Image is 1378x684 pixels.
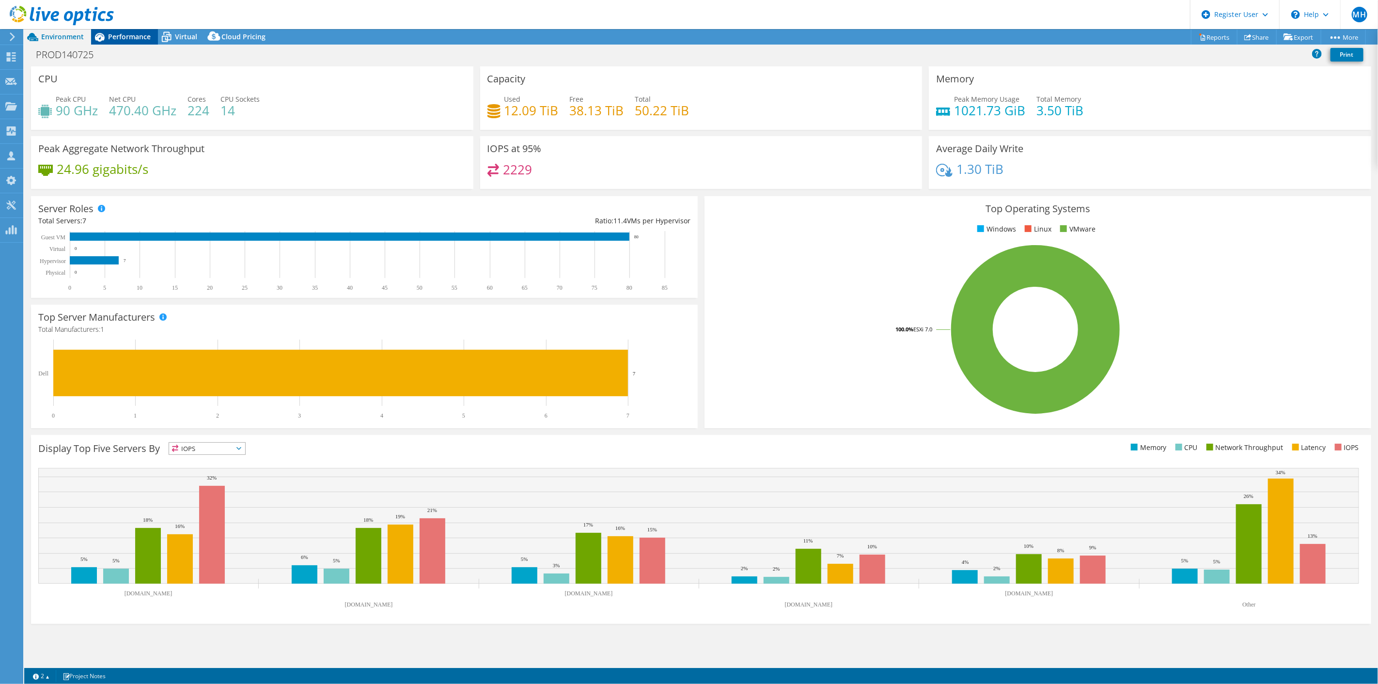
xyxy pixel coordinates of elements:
text: 10 [137,284,142,291]
span: Virtual [175,32,197,41]
span: Environment [41,32,84,41]
li: Memory [1128,442,1167,453]
text: 55 [452,284,457,291]
text: 2% [741,565,748,571]
text: Other [1242,601,1255,608]
li: Linux [1022,224,1051,234]
li: Latency [1290,442,1326,453]
text: 0 [75,270,77,275]
text: 6 [545,412,548,419]
text: 30 [277,284,282,291]
text: Physical [46,269,65,276]
text: 60 [487,284,493,291]
text: 16% [615,525,625,531]
text: 16% [175,523,185,529]
h3: Server Roles [38,203,94,214]
text: 5% [333,558,340,563]
text: 21% [427,507,437,513]
text: 11% [803,538,813,544]
text: 9% [1089,544,1096,550]
h4: 2229 [503,164,532,175]
h4: 1021.73 GiB [954,105,1025,116]
span: Performance [108,32,151,41]
h3: Top Operating Systems [712,203,1364,214]
text: 6% [301,554,308,560]
text: 85 [662,284,668,291]
text: [DOMAIN_NAME] [1005,590,1053,597]
h4: 24.96 gigabits/s [57,164,148,174]
text: 5 [462,412,465,419]
text: 15 [172,284,178,291]
text: 40 [347,284,353,291]
a: Project Notes [56,670,112,682]
li: Network Throughput [1204,442,1284,453]
text: 65 [522,284,528,291]
text: 5% [1213,559,1221,564]
a: Reports [1191,30,1237,45]
text: 2% [773,566,780,572]
text: 0 [68,284,71,291]
text: 7% [837,553,844,559]
h3: IOPS at 95% [487,143,542,154]
h4: 3.50 TiB [1036,105,1083,116]
span: Peak CPU [56,94,86,104]
div: Ratio: VMs per Hypervisor [364,216,690,226]
h4: 1.30 TiB [956,164,1003,174]
text: 32% [207,475,217,481]
text: 10% [867,544,877,549]
text: 4 [380,412,383,419]
h4: Total Manufacturers: [38,324,690,335]
span: Cores [188,94,206,104]
text: [DOMAIN_NAME] [125,590,172,597]
span: CPU Sockets [220,94,260,104]
span: Net CPU [109,94,136,104]
svg: \n [1291,10,1300,19]
text: 80 [626,284,632,291]
text: 75 [592,284,597,291]
text: 7 [124,258,126,263]
text: 3% [553,562,560,568]
span: Free [570,94,584,104]
h3: Peak Aggregate Network Throughput [38,143,204,154]
span: Cloud Pricing [221,32,266,41]
span: MH [1352,7,1367,22]
li: Windows [975,224,1016,234]
text: 5% [112,558,120,563]
text: 35 [312,284,318,291]
h4: 38.13 TiB [570,105,624,116]
a: More [1321,30,1366,45]
text: 34% [1276,469,1285,475]
a: Export [1276,30,1321,45]
h3: Capacity [487,74,526,84]
h4: 12.09 TiB [504,105,559,116]
li: VMware [1058,224,1096,234]
h4: 14 [220,105,260,116]
text: Hypervisor [40,258,66,264]
text: 45 [382,284,388,291]
text: 1 [134,412,137,419]
h4: 224 [188,105,209,116]
span: 7 [82,216,86,225]
span: 1 [100,325,104,334]
span: Peak Memory Usage [954,94,1019,104]
text: 0 [75,246,77,251]
text: 15% [647,527,657,532]
tspan: 100.0% [895,326,913,333]
span: Total Memory [1036,94,1081,104]
text: 50 [417,284,423,291]
h4: 470.40 GHz [109,105,176,116]
li: CPU [1173,442,1198,453]
text: 13% [1308,533,1317,539]
span: IOPS [169,443,245,454]
text: 25 [242,284,248,291]
tspan: ESXi 7.0 [913,326,932,333]
text: 80 [634,234,639,239]
h3: Average Daily Write [936,143,1023,154]
span: Used [504,94,521,104]
text: 5% [521,556,528,562]
text: 20 [207,284,213,291]
text: 26% [1244,493,1253,499]
h4: 90 GHz [56,105,98,116]
text: [DOMAIN_NAME] [345,601,393,608]
text: 3 [298,412,301,419]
